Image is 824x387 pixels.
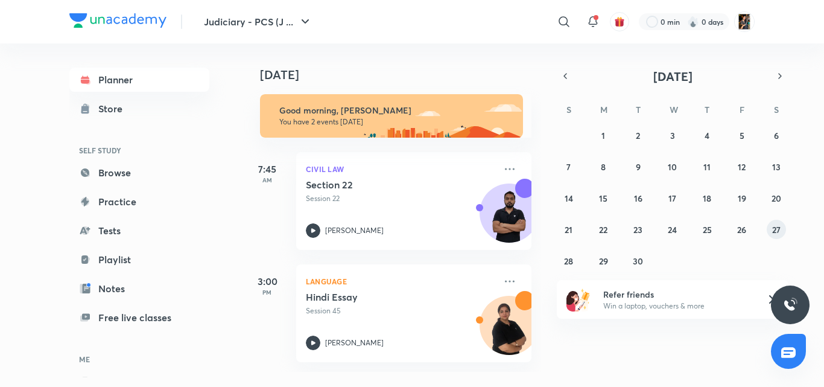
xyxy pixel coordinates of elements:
button: September 25, 2025 [697,220,717,239]
a: Free live classes [69,305,209,330]
h5: 7:45 [243,162,291,176]
abbr: September 1, 2025 [601,130,605,141]
a: Browse [69,161,209,185]
abbr: Monday [600,104,607,115]
button: September 1, 2025 [594,126,613,145]
button: September 9, 2025 [629,157,648,176]
abbr: September 21, 2025 [565,224,572,235]
p: [PERSON_NAME] [325,337,384,348]
button: September 12, 2025 [732,157,752,176]
button: September 14, 2025 [559,188,578,208]
button: September 24, 2025 [663,220,682,239]
abbr: Thursday [705,104,709,115]
h5: 3:00 [243,274,291,289]
abbr: September 18, 2025 [703,193,711,204]
button: September 27, 2025 [767,220,786,239]
abbr: Friday [740,104,744,115]
abbr: September 27, 2025 [772,224,781,235]
p: Win a laptop, vouchers & more [603,301,752,312]
p: Session 22 [306,193,495,204]
p: PM [243,289,291,296]
button: September 17, 2025 [663,188,682,208]
button: September 19, 2025 [732,188,752,208]
button: September 29, 2025 [594,251,613,270]
p: You have 2 events [DATE] [279,117,512,127]
abbr: Wednesday [670,104,678,115]
button: September 26, 2025 [732,220,752,239]
a: Tests [69,219,209,243]
abbr: September 28, 2025 [564,255,573,267]
img: avatar [614,16,625,27]
button: September 3, 2025 [663,126,682,145]
a: Playlist [69,248,209,272]
img: Avatar [480,302,538,360]
button: September 21, 2025 [559,220,578,239]
button: September 16, 2025 [629,188,648,208]
button: September 13, 2025 [767,157,786,176]
p: Session 45 [306,305,495,316]
p: Civil Law [306,162,495,176]
img: ttu [783,298,797,312]
button: September 6, 2025 [767,126,786,145]
a: Notes [69,277,209,301]
abbr: September 11, 2025 [703,161,711,173]
abbr: September 22, 2025 [599,224,607,235]
abbr: September 12, 2025 [738,161,746,173]
abbr: September 14, 2025 [565,193,573,204]
abbr: September 16, 2025 [634,193,642,204]
h5: Section 22 [306,179,456,191]
abbr: September 24, 2025 [668,224,677,235]
button: Judiciary - PCS (J ... [197,10,320,34]
h6: SELF STUDY [69,140,209,161]
abbr: September 10, 2025 [668,161,677,173]
img: streak [687,16,699,28]
button: September 22, 2025 [594,220,613,239]
a: Planner [69,68,209,92]
img: morning [260,94,523,138]
abbr: September 15, 2025 [599,193,607,204]
button: September 4, 2025 [697,126,717,145]
a: Practice [69,190,209,214]
button: September 5, 2025 [732,126,752,145]
button: September 11, 2025 [697,157,717,176]
button: September 20, 2025 [767,188,786,208]
button: [DATE] [574,68,772,85]
abbr: September 6, 2025 [774,130,779,141]
button: September 10, 2025 [663,157,682,176]
abbr: September 3, 2025 [670,130,675,141]
abbr: September 23, 2025 [633,224,642,235]
abbr: September 13, 2025 [772,161,781,173]
button: avatar [610,12,629,31]
button: September 8, 2025 [594,157,613,176]
abbr: September 9, 2025 [636,161,641,173]
abbr: Tuesday [636,104,641,115]
h6: ME [69,349,209,369]
img: Avatar [480,190,538,248]
span: [DATE] [653,68,692,85]
abbr: September 5, 2025 [740,130,744,141]
p: AM [243,176,291,184]
abbr: September 26, 2025 [737,224,746,235]
a: Store [69,97,209,121]
h6: Good morning, [PERSON_NAME] [279,105,512,116]
abbr: Sunday [566,104,571,115]
img: referral [566,287,591,312]
abbr: September 7, 2025 [566,161,571,173]
abbr: Saturday [774,104,779,115]
abbr: September 4, 2025 [705,130,709,141]
button: September 18, 2025 [697,188,717,208]
a: Company Logo [69,13,166,31]
abbr: September 19, 2025 [738,193,746,204]
h5: Hindi Essay [306,291,456,303]
button: September 7, 2025 [559,157,578,176]
img: Company Logo [69,13,166,28]
h6: Refer friends [603,288,752,301]
abbr: September 25, 2025 [703,224,712,235]
div: Store [98,101,130,116]
button: September 2, 2025 [629,126,648,145]
button: September 15, 2025 [594,188,613,208]
button: September 28, 2025 [559,251,578,270]
img: Mahima Saini [734,11,755,32]
button: September 23, 2025 [629,220,648,239]
abbr: September 17, 2025 [668,193,676,204]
